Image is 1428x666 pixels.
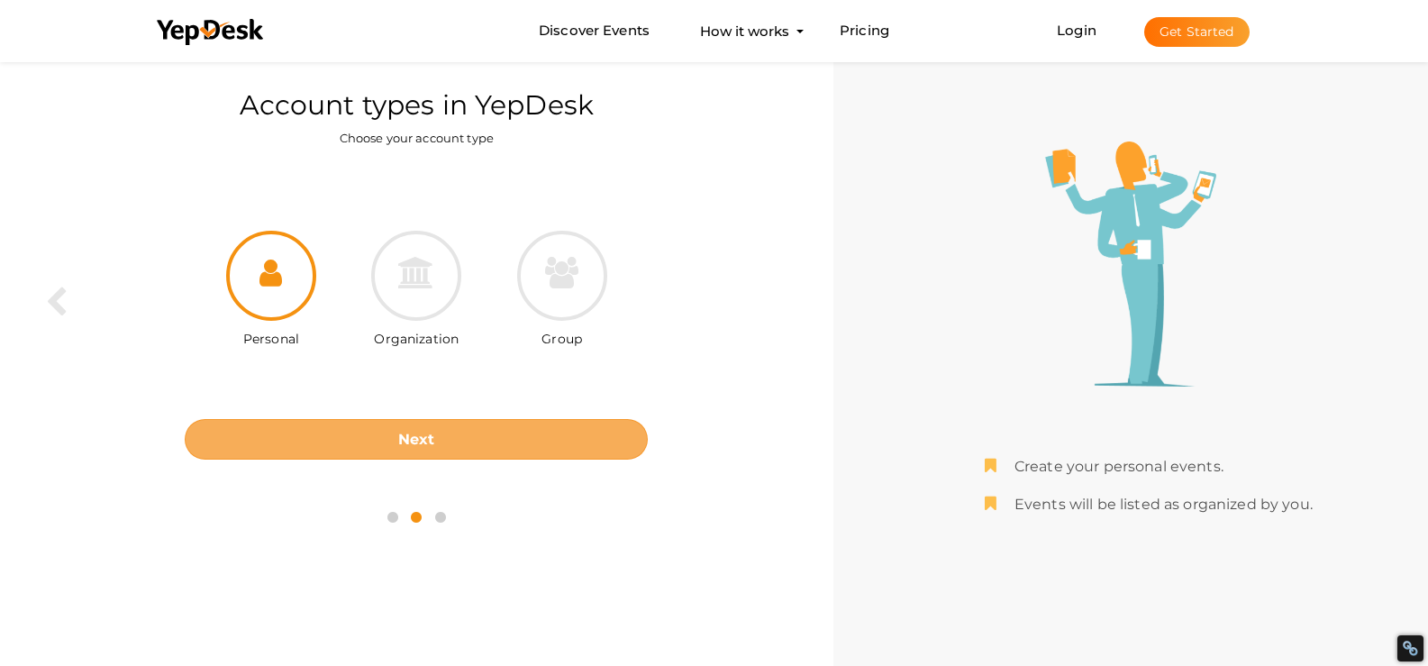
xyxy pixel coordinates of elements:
a: Login [1057,22,1096,39]
div: Restore Info Box &#10;&#10;NoFollow Info:&#10; META-Robots NoFollow: &#09;true&#10; META-Robots N... [1402,640,1419,657]
li: Events will be listed as organized by you. [985,495,1313,515]
label: Account types in YepDesk [240,87,594,125]
label: Organization [374,321,459,348]
b: Next [398,431,435,448]
a: Pricing [840,14,889,48]
div: Organization account [344,231,489,352]
img: personal-illustration.png [1045,141,1216,386]
div: Group account [489,231,634,352]
li: Create your personal events. [985,457,1313,478]
a: Discover Events [539,14,650,48]
label: Choose your account type [340,130,494,147]
div: Personal account [198,231,343,352]
button: Get Started [1144,17,1250,47]
label: Group [541,321,582,348]
button: Next [185,419,648,460]
button: How it works [695,14,795,48]
label: Personal [243,321,299,348]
